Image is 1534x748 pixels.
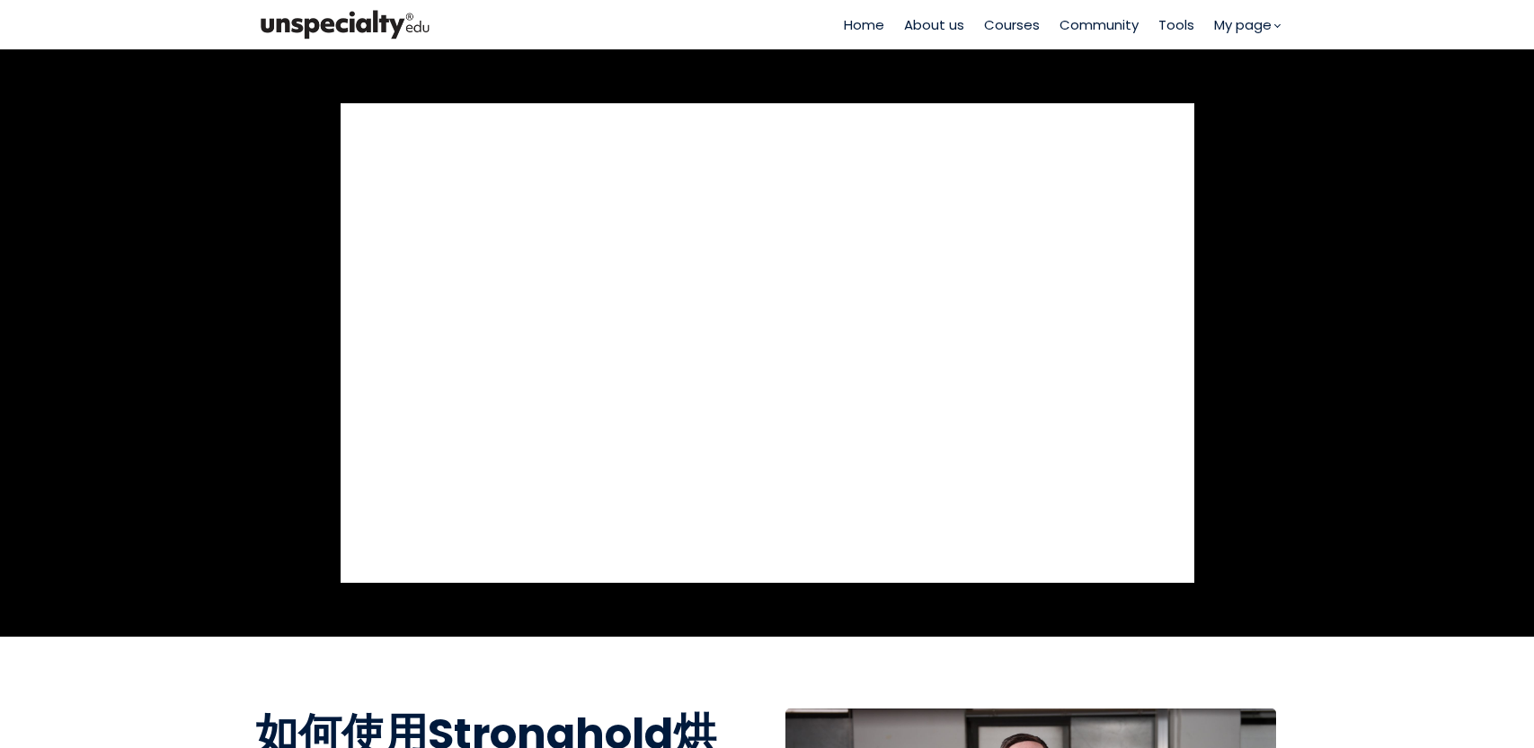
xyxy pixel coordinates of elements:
a: Community [1060,14,1139,35]
span: My page [1214,14,1272,35]
a: Tools [1158,14,1194,35]
a: My page [1214,14,1280,35]
a: About us [904,14,964,35]
img: bc390a18feecddb333977e298b3a00a1.png [255,6,435,43]
a: Courses [984,14,1040,35]
a: Home [844,14,884,35]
